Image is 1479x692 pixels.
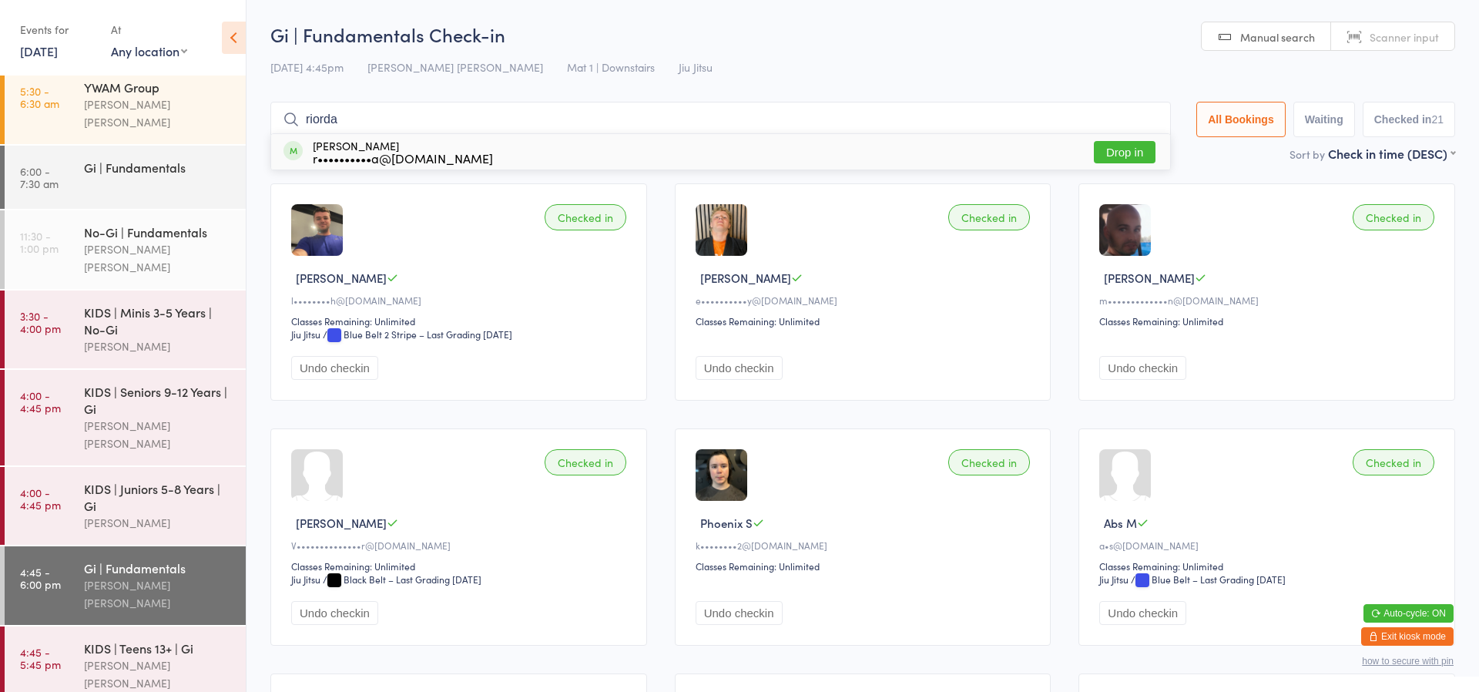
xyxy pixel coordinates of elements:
[84,304,233,338] div: KIDS | Minis 3-5 Years | No-Gi
[1240,29,1315,45] span: Manual search
[5,146,246,209] a: 6:00 -7:30 amGi | Fundamentals
[1353,204,1434,230] div: Checked in
[20,646,61,670] time: 4:45 - 5:45 pm
[84,96,233,131] div: [PERSON_NAME] [PERSON_NAME]
[696,294,1035,307] div: e••••••••••y@[DOMAIN_NAME]
[84,480,233,514] div: KIDS | Juniors 5-8 Years | Gi
[1104,515,1137,531] span: Abs M
[1104,270,1195,286] span: [PERSON_NAME]
[84,417,233,452] div: [PERSON_NAME] [PERSON_NAME]
[20,165,59,190] time: 6:00 - 7:30 am
[20,310,61,334] time: 3:30 - 4:00 pm
[20,17,96,42] div: Events for
[696,601,783,625] button: Undo checkin
[5,370,246,465] a: 4:00 -4:45 pmKIDS | Seniors 9-12 Years | Gi[PERSON_NAME] [PERSON_NAME]
[1196,102,1286,137] button: All Bookings
[323,573,481,586] span: / Black Belt – Last Grading [DATE]
[291,539,631,552] div: V••••••••••••••r@[DOMAIN_NAME]
[567,59,655,75] span: Mat 1 | Downstairs
[545,449,626,475] div: Checked in
[1293,102,1355,137] button: Waiting
[5,291,246,368] a: 3:30 -4:00 pmKIDS | Minis 3-5 Years | No-Gi[PERSON_NAME]
[20,566,61,590] time: 4:45 - 6:00 pm
[1361,627,1454,646] button: Exit kiosk mode
[1099,356,1186,380] button: Undo checkin
[20,85,59,109] time: 5:30 - 6:30 am
[84,223,233,240] div: No-Gi | Fundamentals
[313,139,493,164] div: [PERSON_NAME]
[313,152,493,164] div: r••••••••••a@[DOMAIN_NAME]
[296,515,387,531] span: [PERSON_NAME]
[291,356,378,380] button: Undo checkin
[291,328,320,341] div: Jiu Jitsu
[1099,601,1186,625] button: Undo checkin
[84,79,233,96] div: YWAM Group
[84,383,233,417] div: KIDS | Seniors 9-12 Years | Gi
[1099,559,1439,573] div: Classes Remaining: Unlimited
[291,601,378,625] button: Undo checkin
[296,270,387,286] span: [PERSON_NAME]
[1290,146,1325,162] label: Sort by
[1099,294,1439,307] div: m•••••••••••••n@[DOMAIN_NAME]
[679,59,713,75] span: Jiu Jitsu
[1328,145,1455,162] div: Check in time (DESC)
[696,449,747,501] img: image1757309582.png
[5,210,246,289] a: 11:30 -1:00 pmNo-Gi | Fundamentals[PERSON_NAME] [PERSON_NAME]
[1094,141,1155,163] button: Drop in
[545,204,626,230] div: Checked in
[948,449,1030,475] div: Checked in
[20,389,61,414] time: 4:00 - 4:45 pm
[291,294,631,307] div: l••••••••h@[DOMAIN_NAME]
[84,240,233,276] div: [PERSON_NAME] [PERSON_NAME]
[84,657,233,692] div: [PERSON_NAME] [PERSON_NAME]
[20,230,59,254] time: 11:30 - 1:00 pm
[5,66,246,144] a: 5:30 -6:30 amYWAM Group[PERSON_NAME] [PERSON_NAME]
[270,59,344,75] span: [DATE] 4:45pm
[696,559,1035,573] div: Classes Remaining: Unlimited
[270,22,1455,47] h2: Gi | Fundamentals Check-in
[84,159,233,176] div: Gi | Fundamentals
[5,467,246,545] a: 4:00 -4:45 pmKIDS | Juniors 5-8 Years | Gi[PERSON_NAME]
[111,42,187,59] div: Any location
[291,314,631,328] div: Classes Remaining: Unlimited
[270,102,1171,137] input: Search
[291,559,631,573] div: Classes Remaining: Unlimited
[1363,102,1455,137] button: Checked in21
[291,204,343,256] img: image1694223520.png
[700,270,791,286] span: [PERSON_NAME]
[696,539,1035,552] div: k••••••••2@[DOMAIN_NAME]
[84,338,233,355] div: [PERSON_NAME]
[367,59,543,75] span: [PERSON_NAME] [PERSON_NAME]
[20,42,58,59] a: [DATE]
[1431,113,1444,126] div: 21
[1353,449,1434,475] div: Checked in
[948,204,1030,230] div: Checked in
[111,17,187,42] div: At
[696,314,1035,328] div: Classes Remaining: Unlimited
[1370,29,1439,45] span: Scanner input
[700,515,753,531] span: Phoenix S
[696,356,783,380] button: Undo checkin
[1362,656,1454,667] button: how to secure with pin
[1363,604,1454,623] button: Auto-cycle: ON
[5,546,246,625] a: 4:45 -6:00 pmGi | Fundamentals[PERSON_NAME] [PERSON_NAME]
[1099,539,1439,552] div: a•s@[DOMAIN_NAME]
[291,573,320,586] div: Jiu Jitsu
[20,486,61,511] time: 4:00 - 4:45 pm
[323,328,512,341] span: / Blue Belt 2 Stripe – Last Grading [DATE]
[84,559,233,576] div: Gi | Fundamentals
[84,576,233,612] div: [PERSON_NAME] [PERSON_NAME]
[1131,573,1286,586] span: / Blue Belt – Last Grading [DATE]
[1099,204,1151,256] img: image1694219696.png
[84,514,233,532] div: [PERSON_NAME]
[84,640,233,657] div: KIDS | Teens 13+ | Gi
[1099,573,1129,586] div: Jiu Jitsu
[696,204,747,256] img: image1723013791.png
[1099,314,1439,328] div: Classes Remaining: Unlimited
